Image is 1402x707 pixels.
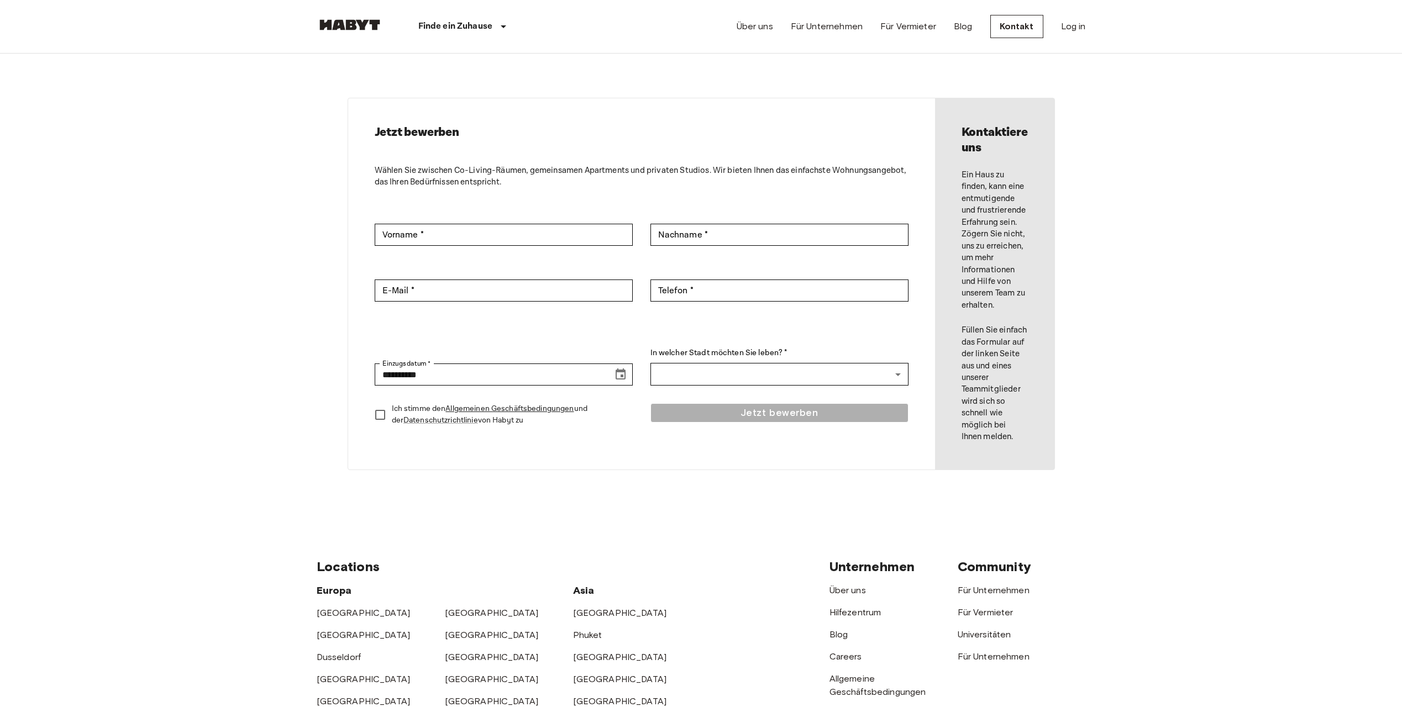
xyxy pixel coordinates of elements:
[317,19,383,30] img: Habyt
[382,358,431,368] label: Einzugsdatum
[954,20,973,33] a: Blog
[958,585,1030,595] a: Für Unternehmen
[573,630,602,640] a: Phuket
[445,608,539,618] a: [GEOGRAPHIC_DATA]
[573,584,595,597] span: Asia
[317,558,380,574] span: Locations
[650,347,909,359] label: In welcher Stadt möchten Sie leben? *
[573,652,667,662] a: [GEOGRAPHIC_DATA]
[791,20,863,33] a: Für Unternehmen
[317,584,352,597] span: Europa
[829,607,881,618] a: Hilfezentrum
[610,363,632,386] button: Choose date, selected date is Aug 16, 2025
[958,629,1011,640] a: Universitäten
[737,20,773,33] a: Über uns
[829,585,866,595] a: Über uns
[958,651,1030,662] a: Für Unternehmen
[962,169,1028,311] p: Ein Haus zu finden, kann eine entmutigende und frustrierende Erfahrung sein. Zögern Sie nicht, un...
[445,630,539,640] a: [GEOGRAPHIC_DATA]
[573,674,667,684] a: [GEOGRAPHIC_DATA]
[445,696,539,706] a: [GEOGRAPHIC_DATA]
[880,20,936,33] a: Für Vermieter
[573,696,667,706] a: [GEOGRAPHIC_DATA]
[962,324,1028,442] p: Füllen Sie einfach das Formular auf der linken Seite aus und eines unserer Teammitglieder wird si...
[418,20,493,33] p: Finde ein Zuhause
[829,651,862,662] a: Careers
[958,607,1014,618] a: Für Vermieter
[829,558,915,574] span: Unternehmen
[317,652,361,662] a: Dusseldorf
[392,403,624,426] p: Ich stimme den und der von Habyt zu
[829,673,926,697] a: Allgemeine Geschäftsbedingungen
[962,125,1028,156] h2: Kontaktiere uns
[375,165,909,188] p: Wählen Sie zwischen Co-Living-Räumen, gemeinsamen Apartments und privaten Studios. Wir bieten Ihn...
[445,674,539,684] a: [GEOGRAPHIC_DATA]
[445,652,539,662] a: [GEOGRAPHIC_DATA]
[445,404,574,414] a: Allgemeinen Geschäftsbedingungen
[990,15,1043,38] a: Kontakt
[317,608,411,618] a: [GEOGRAPHIC_DATA]
[317,696,411,706] a: [GEOGRAPHIC_DATA]
[1061,20,1086,33] a: Log in
[317,630,411,640] a: [GEOGRAPHIC_DATA]
[375,125,909,140] h2: Jetzt bewerben
[829,629,848,640] a: Blog
[403,415,478,425] a: Datenschutzrichtlinie
[573,608,667,618] a: [GEOGRAPHIC_DATA]
[317,674,411,684] a: [GEOGRAPHIC_DATA]
[958,558,1031,574] span: Community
